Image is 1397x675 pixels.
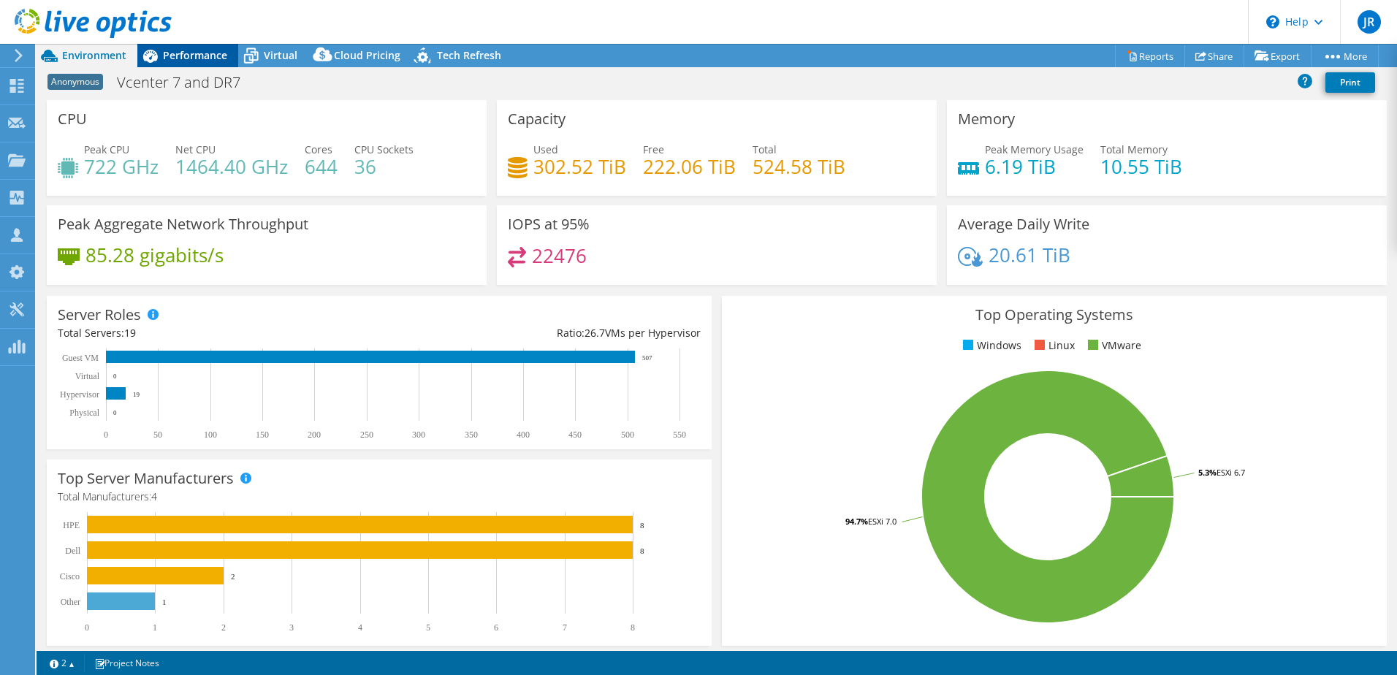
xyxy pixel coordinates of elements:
a: Project Notes [84,654,170,672]
text: 2 [221,622,226,633]
h4: 6.19 TiB [985,159,1084,175]
text: 300 [412,430,425,440]
h3: Memory [958,111,1015,127]
h4: 1464.40 GHz [175,159,288,175]
text: 100 [204,430,217,440]
a: Export [1244,45,1312,67]
span: 4 [151,489,157,503]
text: 1 [162,598,167,606]
h3: Average Daily Write [958,216,1089,232]
li: VMware [1084,337,1141,354]
text: 4 [358,622,362,633]
h3: Server Roles [58,307,141,323]
div: Total Servers: [58,325,379,341]
text: 50 [153,430,162,440]
span: Environment [62,48,126,62]
span: Used [533,142,558,156]
text: 6 [494,622,498,633]
a: 2 [39,654,85,672]
text: 0 [113,373,117,380]
span: Net CPU [175,142,216,156]
h4: Total Manufacturers: [58,489,701,505]
span: Performance [163,48,227,62]
h4: 222.06 TiB [643,159,736,175]
text: 5 [426,622,430,633]
span: 26.7 [585,326,605,340]
text: Guest VM [62,353,99,363]
text: 350 [465,430,478,440]
span: Free [643,142,664,156]
tspan: 94.7% [845,516,868,527]
tspan: ESXi 7.0 [868,516,897,527]
text: 19 [133,391,140,398]
text: 450 [568,430,582,440]
text: 8 [631,622,635,633]
li: Linux [1031,337,1075,354]
h4: 36 [354,159,414,175]
h3: IOPS at 95% [508,216,590,232]
h1: Vcenter 7 and DR7 [110,75,263,91]
h3: Top Server Manufacturers [58,470,234,487]
text: 7 [563,622,567,633]
h4: 20.61 TiB [989,247,1070,263]
h3: Top Operating Systems [733,307,1376,323]
span: CPU Sockets [354,142,414,156]
span: JR [1358,10,1381,34]
span: Total [753,142,777,156]
a: Print [1325,72,1375,93]
text: 200 [308,430,321,440]
span: Anonymous [47,74,103,90]
text: HPE [63,520,80,530]
text: Physical [69,408,99,418]
h4: 22476 [532,248,587,264]
text: 0 [85,622,89,633]
a: Share [1184,45,1244,67]
span: Cloud Pricing [334,48,400,62]
h4: 524.58 TiB [753,159,845,175]
tspan: ESXi 6.7 [1217,467,1245,478]
h4: 10.55 TiB [1100,159,1182,175]
span: Virtual [264,48,297,62]
a: Reports [1115,45,1185,67]
text: Virtual [75,371,100,381]
a: More [1311,45,1379,67]
svg: \n [1266,15,1279,28]
h4: 302.52 TiB [533,159,626,175]
span: Peak CPU [84,142,129,156]
span: Tech Refresh [437,48,501,62]
text: 8 [640,521,644,530]
h4: 722 GHz [84,159,159,175]
text: 250 [360,430,373,440]
text: Cisco [60,571,80,581]
text: 3 [289,622,294,633]
text: 150 [256,430,269,440]
text: Dell [65,546,80,556]
text: Other [61,597,80,607]
span: Cores [305,142,332,156]
text: 400 [517,430,530,440]
span: Peak Memory Usage [985,142,1084,156]
text: 1 [153,622,157,633]
span: 19 [124,326,136,340]
text: 0 [104,430,108,440]
h4: 644 [305,159,338,175]
h4: 85.28 gigabits/s [85,247,224,263]
text: 550 [673,430,686,440]
text: 507 [642,354,652,362]
text: 0 [113,409,117,416]
tspan: 5.3% [1198,467,1217,478]
text: 2 [231,572,235,581]
h3: CPU [58,111,87,127]
span: Total Memory [1100,142,1168,156]
li: Windows [959,337,1021,354]
text: Hypervisor [60,389,99,400]
text: 500 [621,430,634,440]
h3: Peak Aggregate Network Throughput [58,216,308,232]
h3: Capacity [508,111,566,127]
text: 8 [640,546,644,555]
div: Ratio: VMs per Hypervisor [379,325,701,341]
